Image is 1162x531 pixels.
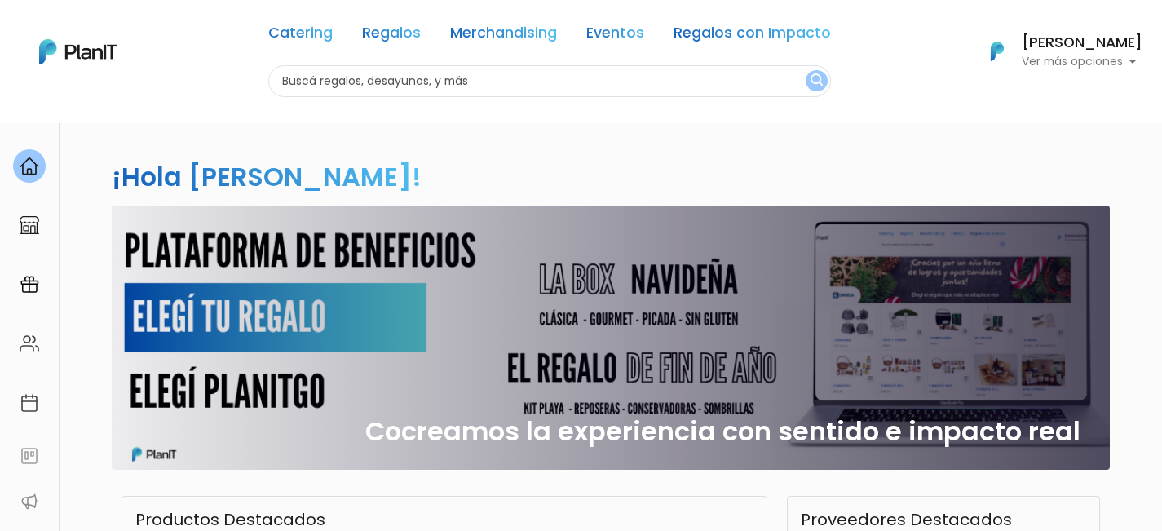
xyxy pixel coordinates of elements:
[979,33,1015,69] img: PlanIt Logo
[20,446,39,466] img: feedback-78b5a0c8f98aac82b08bfc38622c3050aee476f2c9584af64705fc4e61158814.svg
[362,26,421,46] a: Regalos
[1022,36,1142,51] h6: [PERSON_NAME]
[20,215,39,235] img: marketplace-4ceaa7011d94191e9ded77b95e3339b90024bf715f7c57f8cf31f2d8c509eaba.svg
[20,334,39,353] img: people-662611757002400ad9ed0e3c099ab2801c6687ba6c219adb57efc949bc21e19d.svg
[970,30,1142,73] button: PlanIt Logo [PERSON_NAME] Ver más opciones
[811,73,823,89] img: search_button-432b6d5273f82d61273b3651a40e1bd1b912527efae98b1b7a1b2c0702e16a8d.svg
[268,26,333,46] a: Catering
[268,65,831,97] input: Buscá regalos, desayunos, y más
[20,157,39,176] img: home-e721727adea9d79c4d83392d1f703f7f8bce08238fde08b1acbfd93340b81755.svg
[20,492,39,511] img: partners-52edf745621dab592f3b2c58e3bca9d71375a7ef29c3b500c9f145b62cc070d4.svg
[20,275,39,294] img: campaigns-02234683943229c281be62815700db0a1741e53638e28bf9629b52c665b00959.svg
[365,416,1080,447] h2: Cocreamos la experiencia con sentido e impacto real
[20,393,39,413] img: calendar-87d922413cdce8b2cf7b7f5f62616a5cf9e4887200fb71536465627b3292af00.svg
[1022,56,1142,68] p: Ver más opciones
[450,26,557,46] a: Merchandising
[135,510,325,529] h3: Productos Destacados
[39,39,117,64] img: PlanIt Logo
[586,26,644,46] a: Eventos
[801,510,1012,529] h3: Proveedores Destacados
[674,26,831,46] a: Regalos con Impacto
[112,158,422,195] h2: ¡Hola [PERSON_NAME]!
